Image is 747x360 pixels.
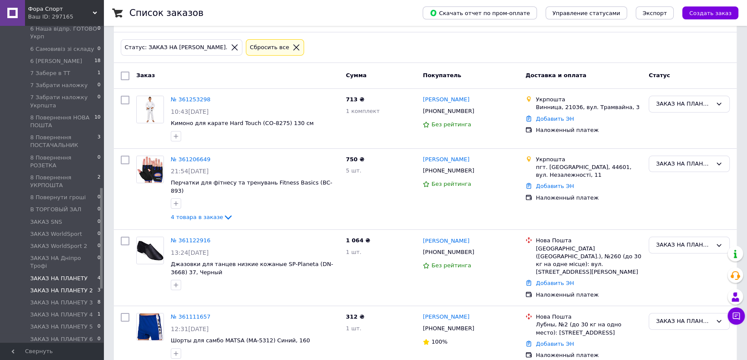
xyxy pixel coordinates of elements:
span: 7 Забрати наложку Укрпшта [30,94,97,109]
a: № 361122916 [171,237,210,244]
span: 8 Повернути гроші [30,194,86,201]
a: Фото товару [136,313,164,341]
span: ЗАКАЗ НА ПЛАНЕТУ 2 [30,287,93,294]
a: [PERSON_NAME] [423,96,469,104]
span: 0 [97,254,100,270]
div: [GEOGRAPHIC_DATA] ([GEOGRAPHIC_DATA].), №260 (до 30 кг на одне місце): вул. [STREET_ADDRESS][PERS... [536,245,642,276]
span: 100% [431,338,447,345]
span: Статус [649,72,670,78]
span: ЗАКАЗ НА ПЛАНЕТУ 4 [30,311,93,319]
span: 8 Повернення ПОСТАЧАЛЬНИК [30,134,97,149]
span: 3 [97,287,100,294]
div: Наложенный платеж [536,126,642,134]
span: ЗАКАЗ НА ПЛАНЕТУ 6 [30,335,93,343]
span: В ТОРГОВЫЙ ЗАЛ [30,206,81,213]
a: Фото товару [136,237,164,264]
div: Нова Пошта [536,313,642,321]
span: Скачать отчет по пром-оплате [430,9,530,17]
span: 0 [97,194,100,201]
span: Заказ [136,72,155,78]
a: [PERSON_NAME] [423,237,469,245]
a: Фото товару [136,96,164,123]
span: 8 [97,299,100,307]
span: ЗАКАЗ НА Дніпро Трофі [30,254,97,270]
a: Добавить ЭН [536,116,574,122]
span: [PHONE_NUMBER] [423,325,474,332]
span: 10 [94,114,100,129]
div: Нова Пошта [536,237,642,244]
div: ЗАКАЗ НА ПЛАНЕТУ [656,317,712,326]
div: ЗАКАЗ НА ПЛАНЕТУ [656,241,712,250]
a: № 361111657 [171,313,210,320]
span: [PHONE_NUMBER] [423,249,474,255]
div: Сбросить все [248,43,291,52]
span: ЗАКАЗ WorldSport 2 [30,242,87,250]
span: 5 шт. [346,167,361,174]
span: Покупатель [423,72,461,78]
span: ЗАКАЗ НА ПЛАНЕТУ [30,275,88,282]
span: 750 ₴ [346,156,364,163]
a: [PERSON_NAME] [423,156,469,164]
span: 312 ₴ [346,313,364,320]
span: 8 Повернення РОЗЕТКА [30,154,97,169]
button: Скачать отчет по пром-оплате [423,6,537,19]
div: ЗАКАЗ НА ПЛАНЕТУ [656,100,712,109]
span: 0 [97,81,100,89]
span: 7 Забрати наложку [30,81,88,89]
a: Джазовки для танцев низкие кожаные SP-Planeta (DN-3668) 37, Черный [171,261,333,275]
span: Фора Спорт [28,5,93,13]
a: Добавить ЭН [536,183,574,189]
span: Экспорт [643,10,667,16]
h1: Список заказов [129,8,204,18]
div: ЗАКАЗ НА ПЛАНЕТУ [656,160,712,169]
div: пгт. [GEOGRAPHIC_DATA], 44601, вул. Незалежності, 11 [536,163,642,179]
a: Кимоно для карате Hard Touch (CO-8275) 130 см [171,120,314,126]
a: № 361253298 [171,96,210,103]
span: Без рейтинга [431,181,471,187]
a: Создать заказ [674,9,738,16]
a: 4 товара в заказе [171,214,233,220]
span: 8 Повернення НОВА ПОШТА [30,114,94,129]
span: Создать заказ [689,10,731,16]
span: Доставка и оплата [525,72,586,78]
span: 12:31[DATE] [171,326,209,332]
span: 1 шт. [346,325,361,332]
div: Лубны, №2 (до 30 кг на одно место): [STREET_ADDRESS] [536,321,642,336]
a: Шорты для самбо MATSA (MA-5312) Синий, 160 [171,337,310,344]
span: Без рейтинга [431,121,471,128]
span: [PHONE_NUMBER] [423,167,474,174]
span: ЗАКАЗ НА ПЛАНЕТУ 5 [30,323,93,331]
div: Наложенный платеж [536,194,642,202]
span: Без рейтинга [431,262,471,269]
span: 8 Повернення УКРПОШТА [30,174,97,189]
a: Перчатки для фітнесу та тренувань Fitness Basics (BC-893) [171,179,332,194]
span: 0 [97,230,100,238]
span: 2 [97,174,100,189]
a: Фото товару [136,156,164,183]
button: Экспорт [636,6,674,19]
span: 18 [94,57,100,65]
span: 4 товара в заказе [171,214,223,220]
span: 0 [97,94,100,109]
span: 0 [97,242,100,250]
span: 0 [97,335,100,343]
a: № 361206649 [171,156,210,163]
span: 713 ₴ [346,96,364,103]
div: Статус: ЗАКАЗ НА [PERSON_NAME]. [123,43,229,52]
div: Укрпошта [536,156,642,163]
span: 0 [97,206,100,213]
span: ЗАКАЗ SNS [30,218,62,226]
img: Фото товару [137,156,163,183]
div: Наложенный платеж [536,291,642,299]
a: [PERSON_NAME] [423,313,469,321]
span: 0 [97,218,100,226]
span: 1 064 ₴ [346,237,370,244]
span: 6 [PERSON_NAME] [30,57,82,65]
button: Управление статусами [546,6,627,19]
div: Наложенный платеж [536,351,642,359]
div: Укрпошта [536,96,642,103]
span: Сумма [346,72,367,78]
